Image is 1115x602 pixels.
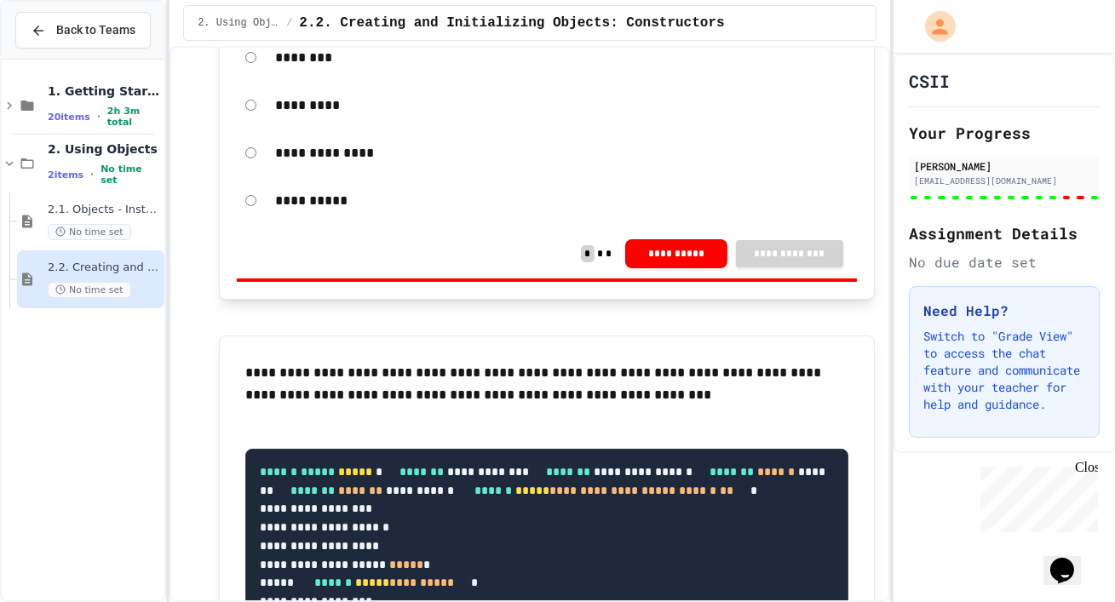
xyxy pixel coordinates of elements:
span: No time set [48,224,131,240]
p: Switch to "Grade View" to access the chat feature and communicate with your teacher for help and ... [923,328,1085,413]
div: Chat with us now!Close [7,7,118,108]
span: / [286,16,292,30]
button: Back to Teams [15,12,151,49]
span: 1. Getting Started and Primitive Types [48,83,161,99]
span: Back to Teams [56,21,135,39]
iframe: chat widget [974,460,1098,532]
span: No time set [101,163,161,186]
iframe: chat widget [1043,534,1098,585]
h2: Your Progress [909,121,1100,145]
span: No time set [48,282,131,298]
div: [PERSON_NAME] [914,158,1095,174]
span: • [97,110,101,123]
div: [EMAIL_ADDRESS][DOMAIN_NAME] [914,175,1095,187]
div: My Account [907,7,960,46]
span: 2.2. Creating and Initializing Objects: Constructors [48,261,161,275]
h2: Assignment Details [909,221,1100,245]
span: • [90,168,94,181]
span: 2.2. Creating and Initializing Objects: Constructors [299,13,724,33]
span: 20 items [48,112,90,123]
span: 2. Using Objects [48,141,161,157]
h3: Need Help? [923,301,1085,321]
span: 2h 3m total [107,106,161,128]
span: 2.1. Objects - Instances of Classes [48,203,161,217]
span: 2. Using Objects [198,16,279,30]
div: No due date set [909,252,1100,272]
h1: CSII [909,69,950,93]
span: 2 items [48,169,83,181]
